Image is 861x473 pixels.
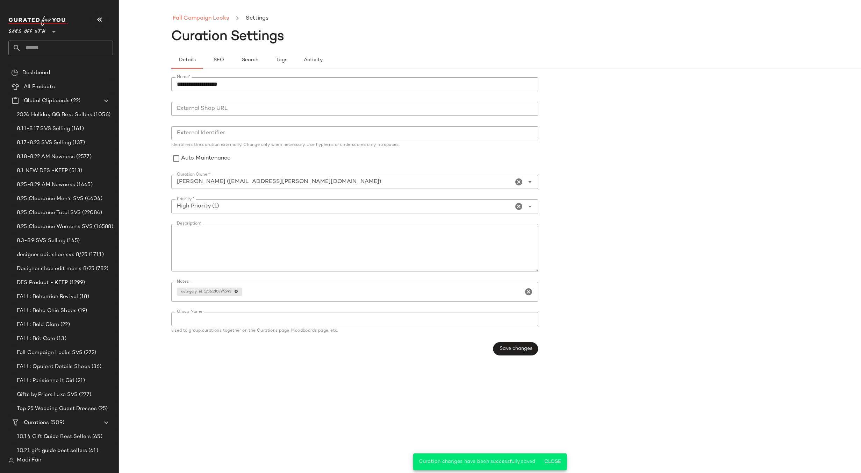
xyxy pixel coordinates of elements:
span: (161) [70,125,84,133]
div: Identifiers the curation externally. Change only when necessary. Use hyphens or underscores only,... [171,143,538,147]
a: Fall Campaign Looks [173,14,229,23]
span: 2024 Holiday GG Best Sellers [17,111,92,119]
span: (22) [59,321,70,329]
span: 8.25 Clearance Women's SVS [17,223,93,231]
span: Curation changes have been successfully saved [419,459,535,464]
span: 10.14 Gift Guide Best Sellers [17,433,91,441]
span: SEO [213,57,224,63]
i: Clear Notes [524,288,533,296]
span: All Products [24,83,55,91]
span: FALL: Bohemian Revival [17,293,78,301]
span: (13) [55,335,66,343]
span: (2577) [75,153,92,161]
span: Close [544,459,561,465]
img: svg%3e [8,458,14,463]
span: Fall Campaign Looks SVS [17,349,82,357]
span: FALL: Opulent Details Shoes [17,363,90,371]
span: (1299) [68,279,85,287]
span: FALL: Bold Glam [17,321,59,329]
span: 8.25 Clearance Total SVS [17,209,81,217]
span: 8.18-8.22 AM Newness [17,153,75,161]
span: (18) [78,293,89,301]
i: Clear Priority * [515,202,523,211]
span: category_id: 1756130394593 [181,289,234,294]
span: (145) [65,237,80,245]
button: Save changes [493,342,538,355]
div: Used to group curations together on the Curations page, Moodboards page, etc. [171,329,538,333]
span: 8.17-8.23 SVS Selling [17,139,71,147]
span: 8.25 Clearance Men's SVS [17,195,84,203]
img: cfy_white_logo.C9jOOHJF.svg [8,16,68,26]
span: (137) [71,139,85,147]
span: (1665) [75,181,93,189]
span: Dashboard [22,69,50,77]
span: 8.1 NEW DFS -KEEP [17,167,68,175]
span: designer edit shoe svs 8/25 [17,251,87,259]
i: Clear Curation Owner* [515,178,523,186]
span: Madi Fair [17,456,42,465]
span: (22084) [81,209,102,217]
span: (272) [82,349,96,357]
span: (513) [68,167,82,175]
span: 8.3-8.9 SVS Selling [17,237,65,245]
span: Gifts by Price: Luxe SVS [17,391,78,399]
span: Top 25 Wedding Guest Dresses [17,405,97,413]
span: (16588) [93,223,113,231]
span: Save changes [499,346,532,352]
span: FALL: Brit Core [17,335,55,343]
span: Curation Settings [171,30,284,44]
span: (782) [94,265,108,273]
span: (25) [97,405,108,413]
span: (509) [49,419,64,427]
span: (1056) [92,111,110,119]
span: (21) [74,377,85,385]
span: (61) [87,447,98,455]
span: (1711) [87,251,104,259]
span: (22) [70,97,80,105]
span: Search [242,57,258,63]
i: Open [526,178,534,186]
span: Global Clipboards [24,97,70,105]
span: 10.21 gift guide best sellers [17,447,87,455]
span: (65) [91,433,102,441]
span: FALL: Boho Chic Shoes [17,307,77,315]
span: (19) [77,307,87,315]
span: Designer shoe edit men's 8/25 [17,265,94,273]
button: Close [541,456,564,468]
span: FALL: Parisienne It Girl [17,377,74,385]
span: (277) [78,391,91,399]
span: 8.11-8.17 SVS Selling [17,125,70,133]
span: Activity [303,57,322,63]
span: Details [178,57,195,63]
span: Saks OFF 5TH [8,24,45,36]
img: svg%3e [11,69,18,76]
li: Settings [244,14,270,23]
span: Curations [24,419,49,427]
span: (4604) [84,195,102,203]
span: 8.25-8.29 AM Newness [17,181,75,189]
span: Tags [275,57,287,63]
span: (36) [90,363,102,371]
i: Open [526,202,534,211]
span: DFS Product - KEEP [17,279,68,287]
label: Auto Maintenance [181,151,230,167]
